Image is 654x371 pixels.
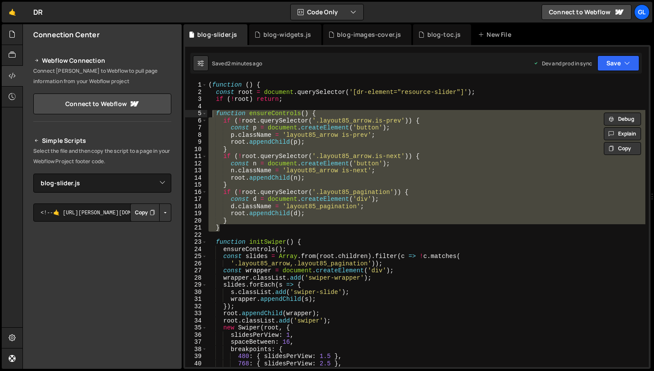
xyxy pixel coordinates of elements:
[228,60,262,67] div: 2 minutes ago
[185,203,207,210] div: 18
[185,332,207,339] div: 36
[597,55,639,71] button: Save
[33,146,171,167] p: Select the file and then copy the script to a page in your Webflow Project footer code.
[33,66,171,87] p: Connect [PERSON_NAME] to Webflow to pull page information from your Webflow project
[542,4,632,20] a: Connect to Webflow
[185,346,207,353] div: 38
[185,317,207,325] div: 34
[212,60,262,67] div: Saved
[185,146,207,153] div: 10
[533,60,592,67] div: Dev and prod in sync
[185,253,207,260] div: 25
[33,203,171,222] textarea: <!--🤙 [URL][PERSON_NAME][DOMAIN_NAME]> <script>document.addEventListener("DOMContentLoaded", func...
[185,132,207,139] div: 8
[185,274,207,282] div: 28
[197,30,237,39] div: blog-slider.js
[130,203,160,222] button: Copy
[185,181,207,189] div: 15
[185,224,207,232] div: 21
[604,113,641,126] button: Debug
[185,81,207,89] div: 1
[185,239,207,246] div: 23
[33,94,171,114] a: Connect to Webflow
[2,2,23,23] a: 🤙
[291,4,363,20] button: Code Only
[185,246,207,253] div: 24
[185,296,207,303] div: 31
[604,142,641,155] button: Copy
[185,103,207,110] div: 4
[185,174,207,182] div: 14
[185,303,207,310] div: 32
[185,324,207,332] div: 35
[478,30,514,39] div: New File
[185,210,207,217] div: 19
[185,310,207,317] div: 33
[185,289,207,296] div: 30
[185,117,207,125] div: 6
[185,360,207,368] div: 40
[337,30,401,39] div: blog-images-cover.js
[185,124,207,132] div: 7
[33,55,171,66] h2: Webflow Connection
[33,135,171,146] h2: Simple Scripts
[185,217,207,225] div: 20
[185,267,207,274] div: 27
[33,7,43,17] div: DR
[185,89,207,96] div: 2
[604,127,641,140] button: Explain
[33,30,99,39] h2: Connection Center
[185,153,207,160] div: 11
[185,281,207,289] div: 29
[185,260,207,268] div: 26
[185,110,207,117] div: 5
[263,30,311,39] div: blog-widgets.js
[185,196,207,203] div: 17
[130,203,171,222] div: Button group with nested dropdown
[427,30,461,39] div: blog-toc.js
[185,232,207,239] div: 22
[33,236,172,314] iframe: YouTube video player
[185,160,207,168] div: 12
[634,4,650,20] a: Gl
[185,167,207,174] div: 13
[185,189,207,196] div: 16
[185,139,207,146] div: 9
[185,353,207,360] div: 39
[185,96,207,103] div: 3
[185,339,207,346] div: 37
